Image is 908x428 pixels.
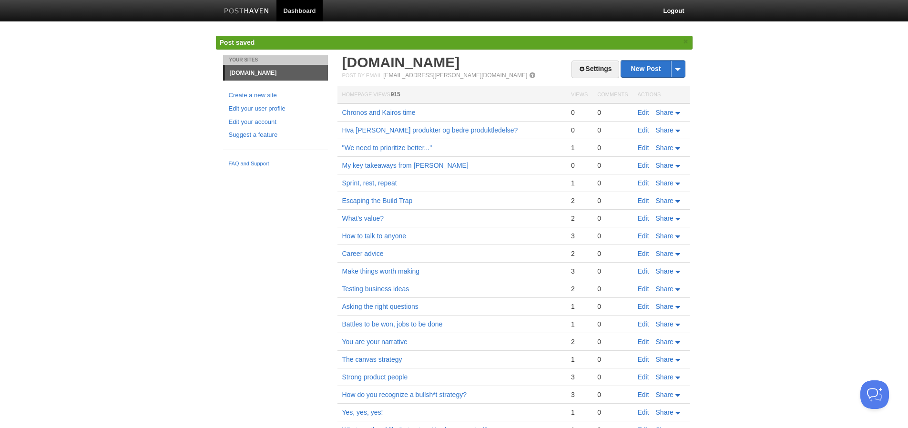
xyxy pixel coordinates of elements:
div: 0 [597,143,628,152]
a: Settings [571,61,619,78]
a: Edit [638,267,649,275]
div: 2 [571,337,588,346]
a: Edit your user profile [229,104,322,114]
div: 0 [597,108,628,117]
iframe: Help Scout Beacon - Open [860,380,889,409]
li: Your Sites [223,55,328,65]
a: Edit [638,320,649,328]
span: Share [656,109,673,116]
a: Edit your account [229,117,322,127]
span: Share [656,214,673,222]
a: Chronos and Kairos time [342,109,416,116]
div: 3 [571,390,588,399]
div: 2 [571,196,588,205]
div: 0 [597,320,628,328]
div: 2 [571,214,588,223]
a: Edit [638,179,649,187]
a: Hva [PERSON_NAME] produkter og bedre produktledelse? [342,126,518,134]
span: Share [656,391,673,398]
span: Share [656,126,673,134]
div: 3 [571,232,588,240]
span: Share [656,162,673,169]
span: Post by Email [342,72,382,78]
div: 0 [571,161,588,170]
a: Edit [638,338,649,346]
div: 2 [571,285,588,293]
th: Views [566,86,592,104]
a: How do you recognize a bullsh*t strategy? [342,391,467,398]
div: 3 [571,373,588,381]
a: Suggest a feature [229,130,322,140]
div: 0 [597,161,628,170]
a: Edit [638,162,649,169]
th: Homepage Views [337,86,566,104]
a: How to talk to anyone [342,232,407,240]
a: [EMAIL_ADDRESS][PERSON_NAME][DOMAIN_NAME] [383,72,527,79]
div: 0 [597,267,628,275]
div: 1 [571,302,588,311]
a: Edit [638,126,649,134]
div: 0 [597,179,628,187]
div: 0 [597,373,628,381]
span: 915 [391,91,400,98]
span: Share [656,338,673,346]
div: 0 [597,214,628,223]
a: "We need to prioritize better..." [342,144,432,152]
div: 1 [571,320,588,328]
a: Edit [638,214,649,222]
span: Share [656,408,673,416]
a: × [682,36,690,48]
th: Comments [592,86,633,104]
div: 1 [571,408,588,417]
a: Edit [638,303,649,310]
a: New Post [621,61,684,77]
img: Posthaven-bar [224,8,269,15]
a: Asking the right questions [342,303,418,310]
div: 1 [571,143,588,152]
div: 0 [597,249,628,258]
span: Share [656,320,673,328]
div: 0 [597,302,628,311]
a: Edit [638,285,649,293]
div: 3 [571,267,588,275]
a: Battles to be won, jobs to be done [342,320,443,328]
span: Share [656,285,673,293]
div: 0 [597,285,628,293]
a: Strong product people [342,373,408,381]
div: 0 [597,126,628,134]
a: Testing business ideas [342,285,409,293]
span: Share [656,267,673,275]
span: Share [656,250,673,257]
span: Share [656,144,673,152]
a: [DOMAIN_NAME] [342,54,460,70]
span: Share [656,232,673,240]
th: Actions [633,86,690,104]
div: 0 [571,108,588,117]
div: 2 [571,249,588,258]
a: Edit [638,408,649,416]
a: Edit [638,109,649,116]
a: Edit [638,373,649,381]
span: Share [656,197,673,204]
a: You are your narrative [342,338,408,346]
div: 1 [571,179,588,187]
a: Make things worth making [342,267,420,275]
a: Escaping the Build Trap [342,197,413,204]
a: Edit [638,197,649,204]
a: Career advice [342,250,384,257]
div: 0 [597,196,628,205]
div: 0 [597,390,628,399]
div: 1 [571,355,588,364]
a: Create a new site [229,91,322,101]
a: FAQ and Support [229,160,322,168]
div: 0 [597,355,628,364]
a: [DOMAIN_NAME] [225,65,328,81]
div: 0 [597,232,628,240]
span: Share [656,179,673,187]
span: Share [656,373,673,381]
a: Yes, yes, yes! [342,408,383,416]
a: Edit [638,356,649,363]
span: Post saved [220,39,255,46]
a: Edit [638,232,649,240]
a: My key takeaways from [PERSON_NAME] [342,162,469,169]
